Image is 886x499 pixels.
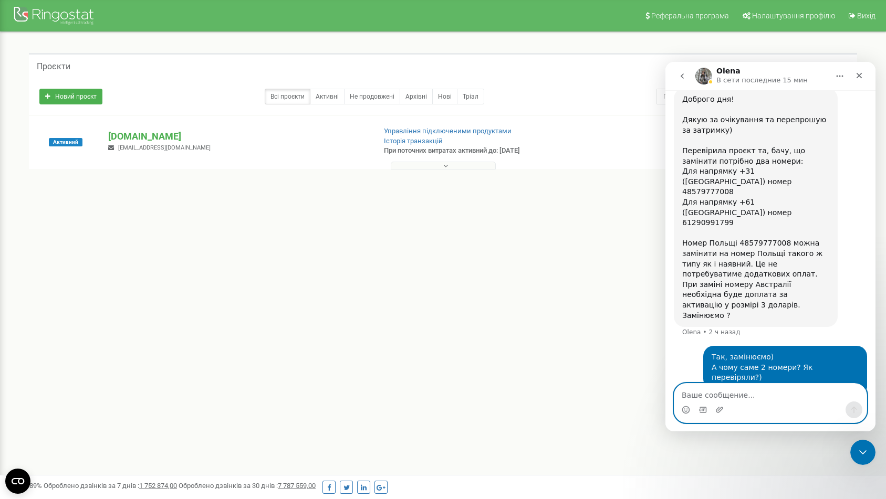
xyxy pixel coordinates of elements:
[39,89,102,104] a: Новий проєкт
[384,146,574,156] p: При поточних витратах активний до: [DATE]
[5,469,30,494] button: Open CMP widget
[651,12,729,20] span: Реферальна програма
[37,62,70,71] h5: Проєкти
[310,89,345,104] a: Активні
[44,482,177,490] span: Оброблено дзвінків за 7 днів :
[139,482,177,490] u: 1 752 874,00
[432,89,457,104] a: Нові
[344,89,400,104] a: Не продовжені
[752,12,835,20] span: Налаштування профілю
[850,440,875,465] iframe: Intercom live chat
[656,89,799,104] input: Пошук
[278,482,316,490] u: 7 787 559,00
[179,482,316,490] span: Оброблено дзвінків за 30 днів :
[265,89,310,104] a: Всі проєкти
[49,138,82,146] span: Активний
[384,127,512,135] a: Управління підключеними продуктами
[457,89,484,104] a: Тріал
[665,62,875,431] iframe: Intercom live chat
[400,89,433,104] a: Архівні
[384,137,443,145] a: Історія транзакцій
[118,144,211,151] span: [EMAIL_ADDRESS][DOMAIN_NAME]
[857,12,875,20] span: Вихід
[108,130,367,143] p: [DOMAIN_NAME]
